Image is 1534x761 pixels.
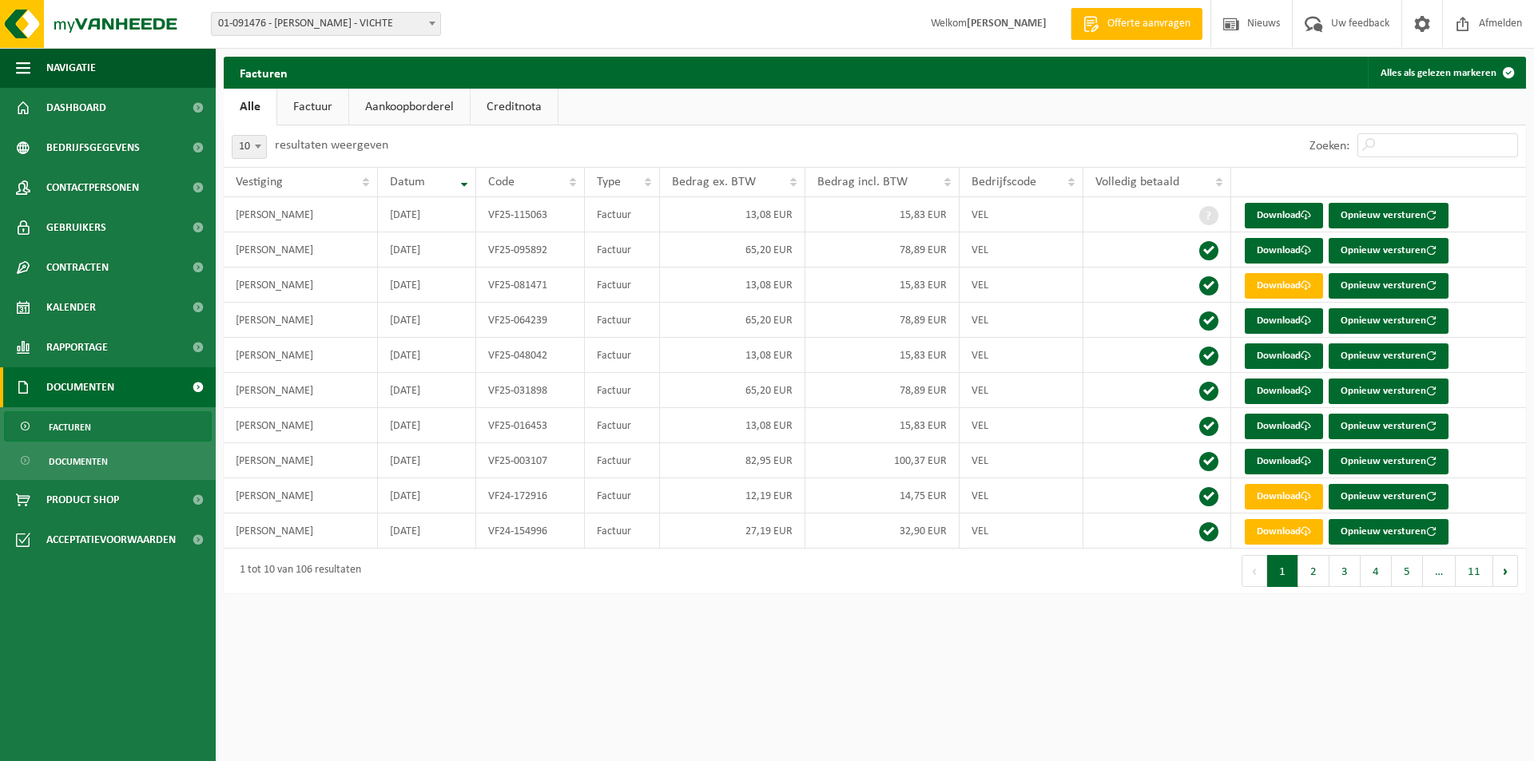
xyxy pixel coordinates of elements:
[224,57,304,88] h2: Facturen
[476,373,585,408] td: VF25-031898
[960,478,1083,513] td: VEL
[224,268,378,303] td: [PERSON_NAME]
[378,478,476,513] td: [DATE]
[476,303,585,338] td: VF25-064239
[960,268,1083,303] td: VEL
[805,443,959,478] td: 100,37 EUR
[585,303,660,338] td: Factuur
[1309,140,1349,153] label: Zoeken:
[224,373,378,408] td: [PERSON_NAME]
[378,197,476,232] td: [DATE]
[660,303,805,338] td: 65,20 EUR
[46,128,140,168] span: Bedrijfsgegevens
[476,478,585,513] td: VF24-172916
[1329,555,1361,587] button: 3
[49,412,91,442] span: Facturen
[471,89,558,125] a: Creditnota
[1242,555,1267,587] button: Previous
[378,408,476,443] td: [DATE]
[585,232,660,268] td: Factuur
[1329,449,1449,474] button: Opnieuw versturen
[805,478,959,513] td: 14,75 EUR
[585,197,660,232] td: Factuur
[46,168,139,208] span: Contactpersonen
[1245,203,1323,228] a: Download
[1298,555,1329,587] button: 2
[349,89,470,125] a: Aankoopborderel
[1361,555,1392,587] button: 4
[585,478,660,513] td: Factuur
[476,513,585,549] td: VF24-154996
[236,176,283,188] span: Vestiging
[476,408,585,443] td: VF25-016453
[1095,176,1179,188] span: Volledig betaald
[1329,273,1449,299] button: Opnieuw versturen
[46,48,96,88] span: Navigatie
[660,408,805,443] td: 13,08 EUR
[597,176,621,188] span: Type
[805,197,959,232] td: 15,83 EUR
[4,411,212,442] a: Facturen
[805,373,959,408] td: 78,89 EUR
[46,520,176,560] span: Acceptatievoorwaarden
[1245,379,1323,404] a: Download
[232,135,267,159] span: 10
[585,408,660,443] td: Factuur
[960,513,1083,549] td: VEL
[972,176,1036,188] span: Bedrijfscode
[378,268,476,303] td: [DATE]
[1329,308,1449,334] button: Opnieuw versturen
[224,513,378,549] td: [PERSON_NAME]
[378,373,476,408] td: [DATE]
[1423,555,1456,587] span: …
[232,136,266,158] span: 10
[224,408,378,443] td: [PERSON_NAME]
[46,88,106,128] span: Dashboard
[390,176,425,188] span: Datum
[585,373,660,408] td: Factuur
[1329,484,1449,509] button: Opnieuw versturen
[1267,555,1298,587] button: 1
[1368,57,1524,89] button: Alles als gelezen markeren
[4,446,212,476] a: Documenten
[805,408,959,443] td: 15,83 EUR
[224,232,378,268] td: [PERSON_NAME]
[1245,273,1323,299] a: Download
[1245,308,1323,334] a: Download
[967,18,1047,30] strong: [PERSON_NAME]
[1456,555,1493,587] button: 11
[1329,414,1449,439] button: Opnieuw versturen
[224,443,378,478] td: [PERSON_NAME]
[960,373,1083,408] td: VEL
[1245,343,1323,369] a: Download
[46,327,108,367] span: Rapportage
[805,338,959,373] td: 15,83 EUR
[211,12,441,36] span: 01-091476 - VERSTRAETE JURGEN - VICHTE
[1329,379,1449,404] button: Opnieuw versturen
[49,446,108,477] span: Documenten
[1245,484,1323,509] a: Download
[378,443,476,478] td: [DATE]
[476,268,585,303] td: VF25-081471
[224,197,378,232] td: [PERSON_NAME]
[232,557,361,585] div: 1 tot 10 van 106 resultaten
[46,367,114,407] span: Documenten
[378,303,476,338] td: [DATE]
[476,197,585,232] td: VF25-115063
[585,443,660,478] td: Factuur
[476,232,585,268] td: VF25-095892
[805,303,959,338] td: 78,89 EUR
[378,338,476,373] td: [DATE]
[805,513,959,549] td: 32,90 EUR
[660,232,805,268] td: 65,20 EUR
[585,513,660,549] td: Factuur
[1329,343,1449,369] button: Opnieuw versturen
[1392,555,1423,587] button: 5
[660,338,805,373] td: 13,08 EUR
[805,268,959,303] td: 15,83 EUR
[1329,203,1449,228] button: Opnieuw versturen
[476,443,585,478] td: VF25-003107
[224,338,378,373] td: [PERSON_NAME]
[817,176,908,188] span: Bedrag incl. BTW
[224,89,276,125] a: Alle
